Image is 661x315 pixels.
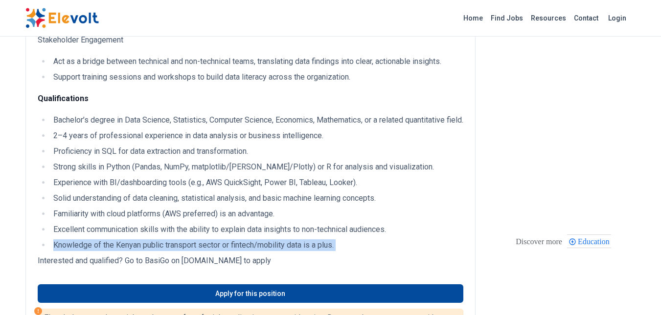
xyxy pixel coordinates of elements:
li: Proficiency in SQL for data extraction and transformation. [50,146,463,157]
li: Strong skills in Python (Pandas, NumPy, matplotlib/[PERSON_NAME]/Plotly) or R for analysis and vi... [50,161,463,173]
li: Solid understanding of data cleaning, statistical analysis, and basic machine learning concepts. [50,192,463,204]
li: Knowledge of the Kenyan public transport sector or fintech/mobility data is a plus. [50,239,463,251]
li: Act as a bridge between technical and non-technical teams, translating data findings into clear, ... [50,56,463,67]
li: Excellent communication skills with the ability to explain data insights to non-technical audiences. [50,224,463,235]
a: Find Jobs [487,10,527,26]
div: These are topics related to the article that might interest you [516,235,562,249]
a: Login [602,8,632,28]
li: Familiarity with cloud platforms (AWS preferred) is an advantage. [50,208,463,220]
strong: Qualifications [38,94,89,103]
a: Resources [527,10,570,26]
li: Support training sessions and workshops to build data literacy across the organization. [50,71,463,83]
li: Bachelor’s degree in Data Science, Statistics, Computer Science, Economics, Mathematics, or a rel... [50,114,463,126]
span: Education [578,237,613,246]
a: Contact [570,10,602,26]
a: Apply for this position [38,284,463,303]
iframe: Chat Widget [612,268,661,315]
a: Home [459,10,487,26]
img: Elevolt [25,8,99,28]
li: 2–4 years of professional experience in data analysis or business intelligence. [50,130,463,142]
div: Education [567,234,611,248]
li: Experience with BI/dashboarding tools (e.g., AWS QuickSight, Power BI, Tableau, Looker). [50,177,463,189]
p: Interested and qualified? Go to BasiGo on [DOMAIN_NAME] to apply [38,255,463,267]
p: Stakeholder Engagement [38,34,463,46]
